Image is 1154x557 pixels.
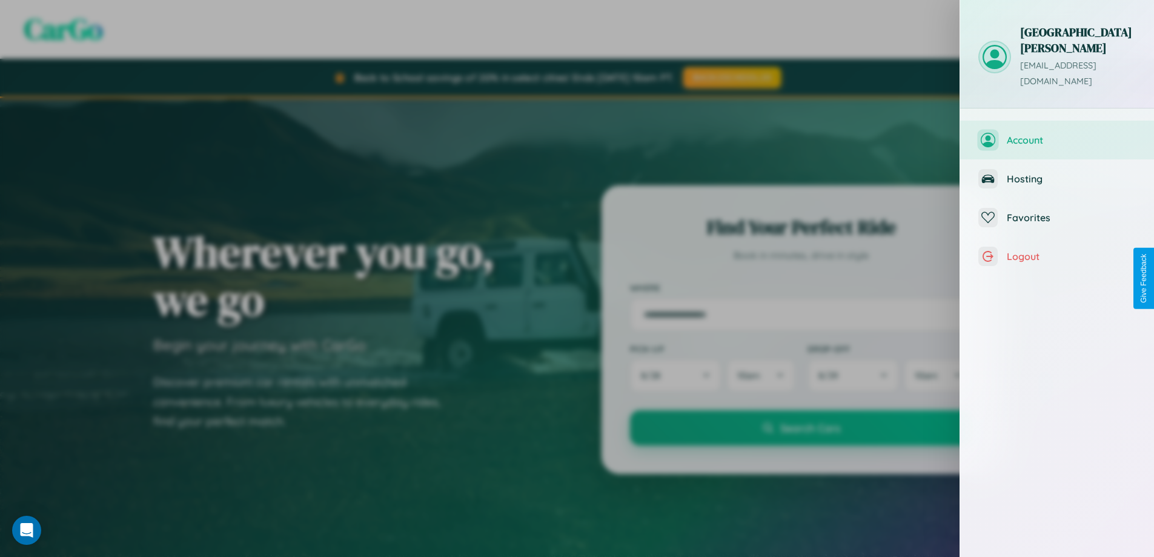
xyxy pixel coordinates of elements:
button: Logout [960,237,1154,276]
div: Give Feedback [1139,254,1148,303]
button: Account [960,121,1154,159]
button: Favorites [960,198,1154,237]
button: Hosting [960,159,1154,198]
span: Favorites [1007,212,1136,224]
h3: [GEOGRAPHIC_DATA] [PERSON_NAME] [1020,24,1136,56]
span: Hosting [1007,173,1136,185]
div: Open Intercom Messenger [12,516,41,545]
p: [EMAIL_ADDRESS][DOMAIN_NAME] [1020,58,1136,90]
span: Logout [1007,250,1136,262]
span: Account [1007,134,1136,146]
